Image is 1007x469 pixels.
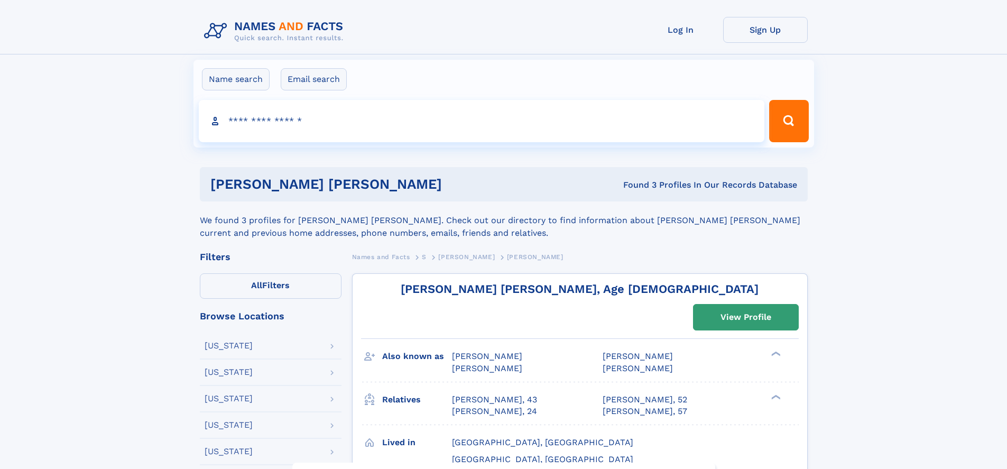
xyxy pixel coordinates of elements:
[769,100,808,142] button: Search Button
[205,342,253,350] div: [US_STATE]
[210,178,533,191] h1: [PERSON_NAME] [PERSON_NAME]
[251,280,262,290] span: All
[452,351,522,361] span: [PERSON_NAME]
[603,406,687,417] a: [PERSON_NAME], 57
[281,68,347,90] label: Email search
[438,253,495,261] span: [PERSON_NAME]
[352,250,410,263] a: Names and Facts
[200,252,341,262] div: Filters
[723,17,808,43] a: Sign Up
[720,305,771,329] div: View Profile
[205,447,253,456] div: [US_STATE]
[532,179,797,191] div: Found 3 Profiles In Our Records Database
[200,201,808,240] div: We found 3 profiles for [PERSON_NAME] [PERSON_NAME]. Check out our directory to find information ...
[452,454,633,464] span: [GEOGRAPHIC_DATA], [GEOGRAPHIC_DATA]
[603,394,687,406] a: [PERSON_NAME], 52
[769,393,781,400] div: ❯
[603,351,673,361] span: [PERSON_NAME]
[205,368,253,376] div: [US_STATE]
[452,363,522,373] span: [PERSON_NAME]
[205,421,253,429] div: [US_STATE]
[200,273,341,299] label: Filters
[202,68,270,90] label: Name search
[694,305,798,330] a: View Profile
[452,406,537,417] a: [PERSON_NAME], 24
[507,253,563,261] span: [PERSON_NAME]
[452,437,633,447] span: [GEOGRAPHIC_DATA], [GEOGRAPHIC_DATA]
[603,363,673,373] span: [PERSON_NAME]
[639,17,723,43] a: Log In
[438,250,495,263] a: [PERSON_NAME]
[199,100,765,142] input: search input
[422,253,427,261] span: S
[452,394,537,406] a: [PERSON_NAME], 43
[205,394,253,403] div: [US_STATE]
[401,282,759,296] a: [PERSON_NAME] [PERSON_NAME], Age [DEMOGRAPHIC_DATA]
[382,434,452,452] h3: Lived in
[422,250,427,263] a: S
[200,17,352,45] img: Logo Names and Facts
[382,347,452,365] h3: Also known as
[200,311,341,321] div: Browse Locations
[382,391,452,409] h3: Relatives
[769,351,781,357] div: ❯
